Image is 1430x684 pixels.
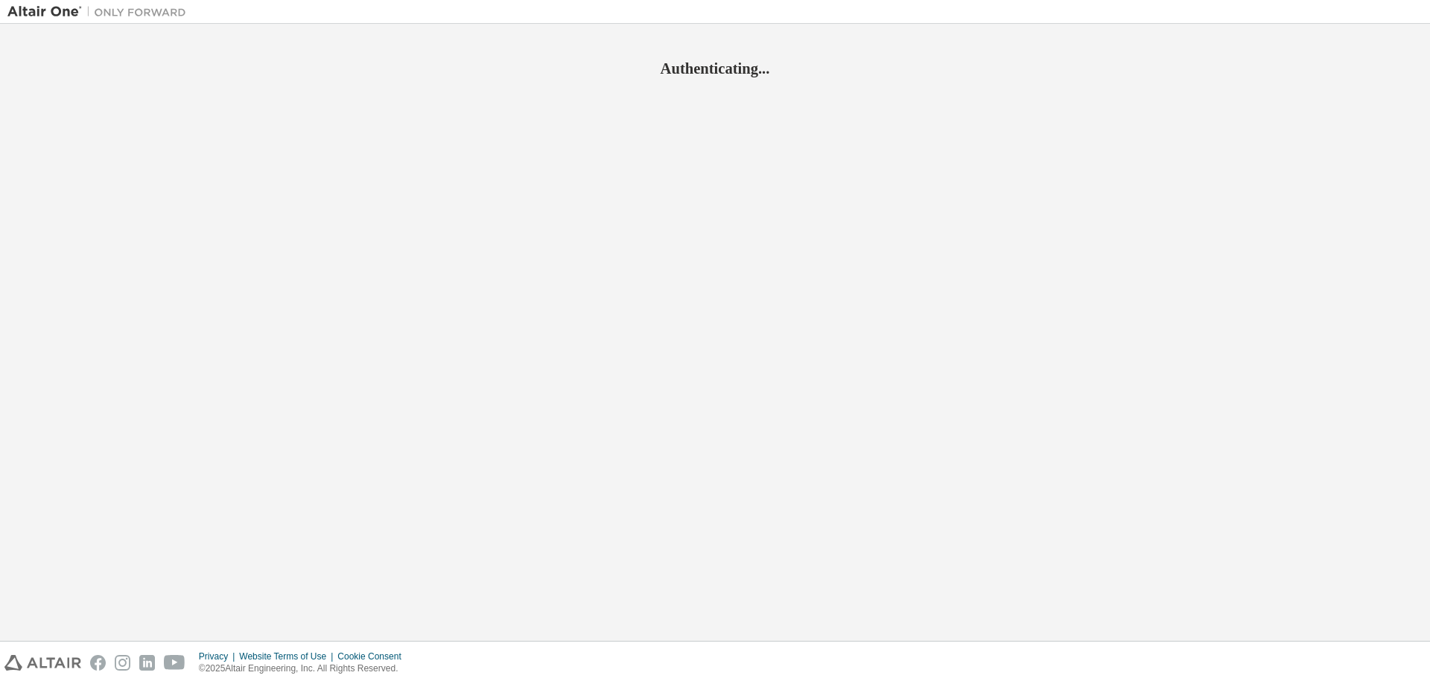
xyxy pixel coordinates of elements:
[4,655,81,671] img: altair_logo.svg
[199,651,239,662] div: Privacy
[90,655,106,671] img: facebook.svg
[337,651,410,662] div: Cookie Consent
[199,662,410,675] p: © 2025 Altair Engineering, Inc. All Rights Reserved.
[139,655,155,671] img: linkedin.svg
[7,59,1423,78] h2: Authenticating...
[239,651,337,662] div: Website Terms of Use
[7,4,194,19] img: Altair One
[164,655,185,671] img: youtube.svg
[115,655,130,671] img: instagram.svg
